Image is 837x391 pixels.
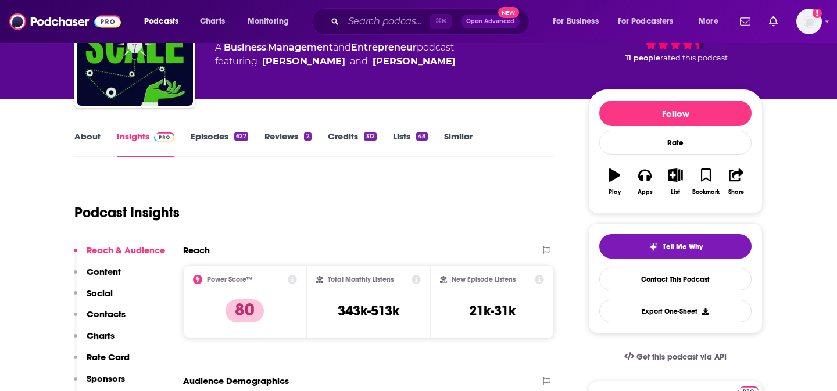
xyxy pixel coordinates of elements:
[74,131,101,157] a: About
[393,131,428,157] a: Lists48
[215,41,456,69] div: A podcast
[239,12,304,31] button: open menu
[649,242,658,252] img: tell me why sparkle
[144,13,178,30] span: Podcasts
[416,132,428,141] div: 48
[248,13,289,30] span: Monitoring
[268,42,333,53] a: Management
[154,132,174,142] img: Podchaser Pro
[625,53,660,62] span: 11 people
[660,53,728,62] span: rated this podcast
[87,245,165,256] p: Reach & Audience
[699,13,718,30] span: More
[692,189,720,196] div: Bookmark
[74,245,165,266] button: Reach & Audience
[796,9,822,34] img: User Profile
[629,161,660,203] button: Apps
[9,10,121,33] img: Podchaser - Follow, Share and Rate Podcasts
[183,245,210,256] h2: Reach
[87,266,121,277] p: Content
[735,12,755,31] a: Show notifications dropdown
[364,132,377,141] div: 312
[796,9,822,34] span: Logged in as megcassidy
[183,375,289,386] h2: Audience Demographics
[452,275,516,284] h2: New Episode Listens
[671,189,680,196] div: List
[74,204,180,221] h1: Podcast Insights
[74,351,130,373] button: Rate Card
[813,9,822,18] svg: Add a profile image
[721,161,752,203] button: Share
[215,55,456,69] span: featuring
[262,55,345,69] a: Reid Hoffman
[266,42,268,53] span: ,
[264,131,311,157] a: Reviews2
[234,132,248,141] div: 627
[117,131,174,157] a: InsightsPodchaser Pro
[304,132,311,141] div: 2
[323,8,541,35] div: Search podcasts, credits, & more...
[636,352,727,362] span: Get this podcast via API
[430,14,452,29] span: ⌘ K
[74,266,121,288] button: Content
[350,55,368,69] span: and
[553,13,599,30] span: For Business
[74,309,126,330] button: Contacts
[74,288,113,309] button: Social
[599,161,629,203] button: Play
[764,12,782,31] a: Show notifications dropdown
[599,234,752,259] button: tell me why sparkleTell Me Why
[224,42,266,53] a: Business
[200,13,225,30] span: Charts
[691,12,733,31] button: open menu
[87,309,126,320] p: Contacts
[599,300,752,322] button: Export One-Sheet
[498,7,519,18] span: New
[87,351,130,363] p: Rate Card
[599,101,752,126] button: Follow
[338,302,399,320] h3: 343k-513k
[545,12,613,31] button: open menu
[87,373,125,384] p: Sponsors
[344,12,430,31] input: Search podcasts, credits, & more...
[609,189,621,196] div: Play
[74,330,115,351] button: Charts
[373,55,456,69] a: Bob Safian
[192,12,232,31] a: Charts
[87,288,113,299] p: Social
[351,42,417,53] a: Entrepreneur
[610,12,691,31] button: open menu
[207,275,252,284] h2: Power Score™
[328,275,394,284] h2: Total Monthly Listens
[663,242,703,252] span: Tell Me Why
[136,12,194,31] button: open menu
[728,189,744,196] div: Share
[461,15,520,28] button: Open AdvancedNew
[615,343,736,371] a: Get this podcast via API
[796,9,822,34] button: Show profile menu
[638,189,653,196] div: Apps
[618,13,674,30] span: For Podcasters
[226,299,264,322] p: 80
[87,330,115,341] p: Charts
[599,131,752,155] div: Rate
[691,161,721,203] button: Bookmark
[333,42,351,53] span: and
[466,19,514,24] span: Open Advanced
[599,268,752,290] a: Contact This Podcast
[328,131,377,157] a: Credits312
[191,131,248,157] a: Episodes627
[660,161,691,203] button: List
[444,131,473,157] a: Similar
[469,302,516,320] h3: 21k-31k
